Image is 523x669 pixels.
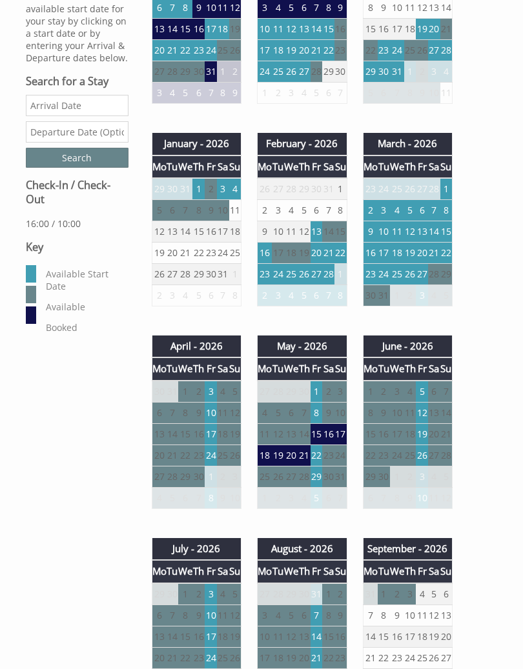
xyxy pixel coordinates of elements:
[258,155,272,178] th: Mo
[205,199,217,221] td: 9
[272,221,284,242] td: 10
[178,40,192,61] td: 22
[440,83,453,104] td: 11
[378,263,390,285] td: 24
[428,242,440,263] td: 21
[284,40,298,61] td: 19
[284,381,298,403] td: 29
[298,19,311,40] td: 13
[428,221,440,242] td: 14
[217,285,229,306] td: 7
[363,61,378,83] td: 29
[428,178,440,200] td: 28
[217,155,229,178] th: Sa
[229,199,241,221] td: 11
[152,133,241,155] th: January - 2026
[258,242,272,263] td: 16
[167,83,179,104] td: 4
[334,221,347,242] td: 15
[178,357,192,380] th: We
[229,263,241,285] td: 1
[205,381,217,403] td: 3
[334,263,347,285] td: 1
[311,199,323,221] td: 6
[217,221,229,242] td: 17
[192,199,205,221] td: 8
[298,178,311,200] td: 29
[363,199,378,221] td: 2
[229,178,241,200] td: 4
[378,178,390,200] td: 24
[416,199,428,221] td: 6
[192,155,205,178] th: Th
[229,357,241,380] th: Su
[363,263,378,285] td: 23
[428,83,440,104] td: 10
[167,19,179,40] td: 14
[440,242,453,263] td: 22
[152,285,167,306] td: 2
[167,357,179,380] th: Tu
[322,83,334,104] td: 6
[167,263,179,285] td: 27
[152,155,167,178] th: Mo
[298,83,311,104] td: 4
[217,83,229,104] td: 8
[284,199,298,221] td: 4
[284,285,298,306] td: 4
[152,357,167,380] th: Mo
[416,285,428,306] td: 3
[192,19,205,40] td: 16
[404,357,416,380] th: Th
[284,61,298,83] td: 26
[322,19,334,40] td: 15
[152,381,167,403] td: 30
[229,61,241,83] td: 2
[229,221,241,242] td: 18
[363,357,378,380] th: Mo
[440,155,453,178] th: Su
[284,357,298,380] th: We
[205,155,217,178] th: Fr
[152,263,167,285] td: 26
[311,83,323,104] td: 5
[416,263,428,285] td: 27
[322,61,334,83] td: 29
[43,319,125,336] dd: Booked
[205,61,217,83] td: 31
[192,285,205,306] td: 5
[152,61,167,83] td: 27
[229,155,241,178] th: Su
[428,285,440,306] td: 4
[272,155,284,178] th: Tu
[167,199,179,221] td: 6
[205,83,217,104] td: 7
[390,357,404,380] th: We
[390,285,404,306] td: 1
[440,221,453,242] td: 15
[311,155,323,178] th: Fr
[416,178,428,200] td: 27
[404,19,416,40] td: 18
[258,133,347,155] th: February - 2026
[322,178,334,200] td: 31
[192,178,205,200] td: 1
[217,381,229,403] td: 4
[440,263,453,285] td: 29
[334,155,347,178] th: Su
[167,242,179,263] td: 20
[178,155,192,178] th: We
[440,19,453,40] td: 21
[192,242,205,263] td: 22
[334,61,347,83] td: 30
[192,357,205,380] th: Th
[322,263,334,285] td: 28
[205,357,217,380] th: Fr
[363,335,453,357] th: June - 2026
[334,242,347,263] td: 22
[272,242,284,263] td: 17
[167,40,179,61] td: 21
[363,19,378,40] td: 15
[152,221,167,242] td: 12
[298,357,311,380] th: Th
